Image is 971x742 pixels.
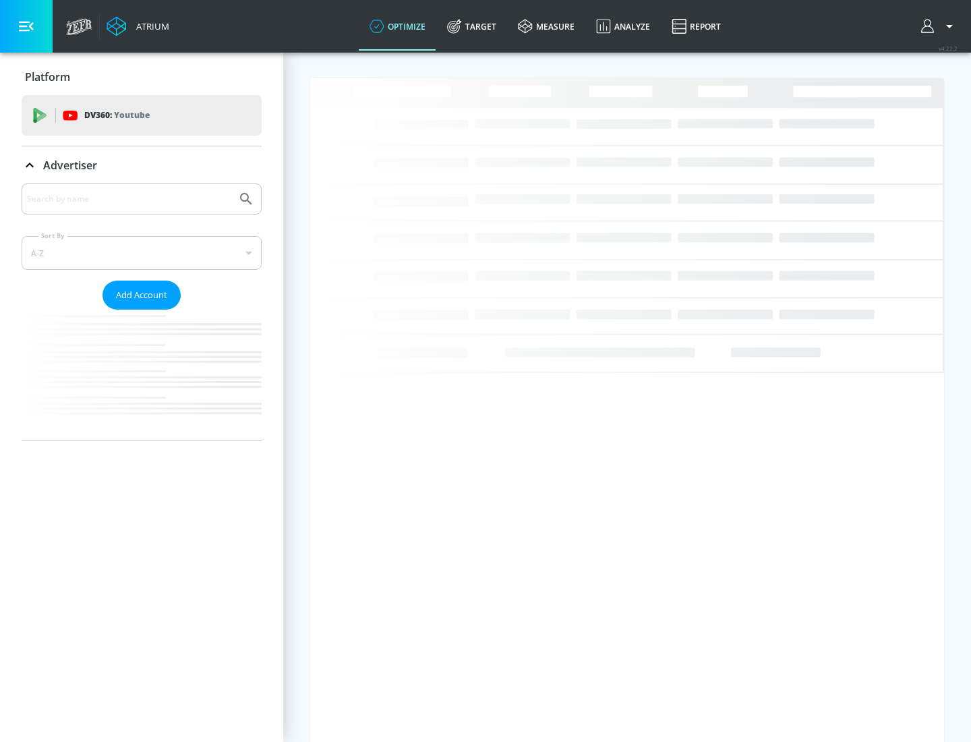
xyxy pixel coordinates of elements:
p: DV360: [84,108,150,123]
button: Add Account [102,281,181,310]
a: measure [507,2,585,51]
a: Analyze [585,2,661,51]
input: Search by name [27,190,231,208]
span: v 4.22.2 [939,45,958,52]
a: Target [436,2,507,51]
div: Advertiser [22,146,262,184]
label: Sort By [38,231,67,240]
div: A-Z [22,236,262,270]
p: Youtube [114,108,150,122]
div: Atrium [131,20,169,32]
span: Add Account [116,287,167,303]
a: Atrium [107,16,169,36]
a: Report [661,2,732,51]
p: Advertiser [43,158,97,173]
p: Platform [25,69,70,84]
a: optimize [359,2,436,51]
div: Platform [22,58,262,96]
div: Advertiser [22,183,262,440]
div: DV360: Youtube [22,95,262,136]
nav: list of Advertiser [22,310,262,440]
